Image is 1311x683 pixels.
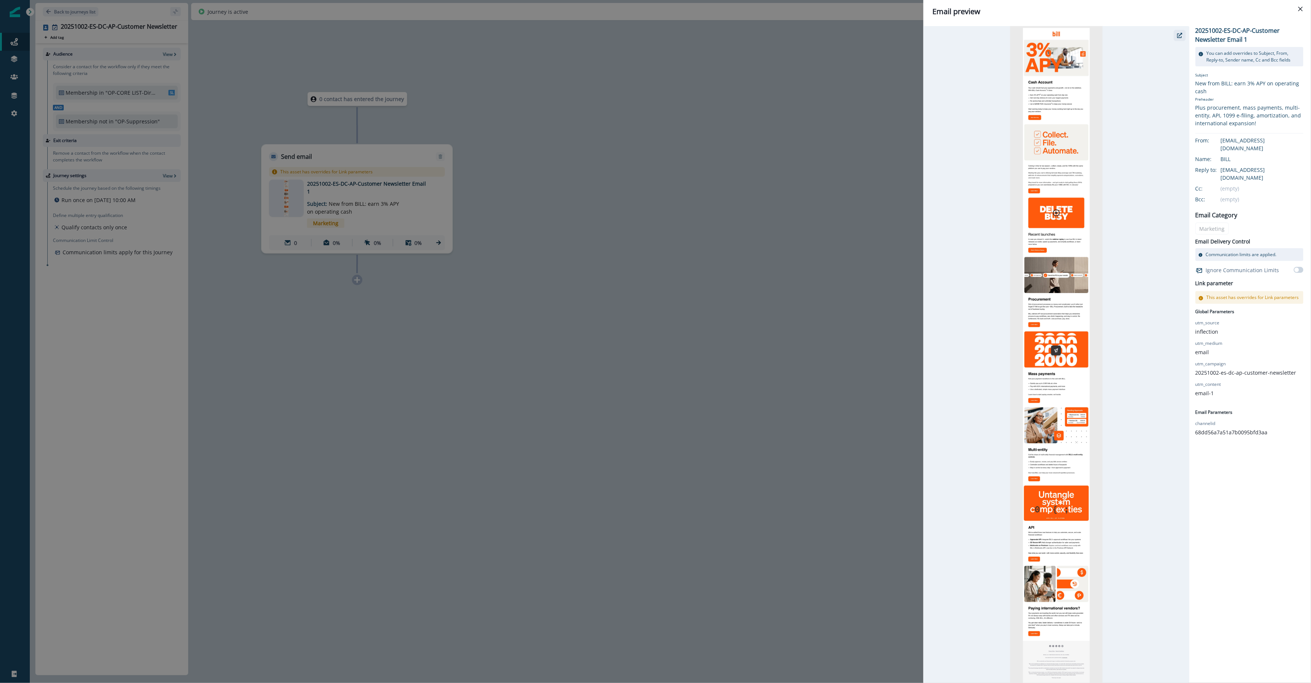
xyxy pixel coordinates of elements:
[1195,320,1220,326] p: utm_source
[1195,155,1233,163] div: Name:
[1195,348,1209,356] p: email
[1195,79,1304,95] div: New from BILL: earn 3% APY on operating cash
[1195,361,1226,367] p: utm_campaign
[1195,166,1233,174] div: Reply to:
[1195,26,1304,44] p: 20251002-ES-DC-AP-Customer Newsletter Email 1
[1195,185,1233,192] div: Cc:
[1221,195,1304,203] div: (empty)
[1195,407,1233,416] p: Email Parameters
[1207,50,1301,63] p: You can add overrides to Subject, From, Reply-to, Sender name, Cc and Bcc fields
[1195,104,1304,127] div: Plus procurement, mass payments, multi-entity, API, 1099 e-filing, amortization, and internationa...
[1010,26,1103,683] img: email asset unavailable
[1195,72,1304,79] p: Subject
[1195,136,1233,144] div: From:
[1195,381,1221,388] p: utm_content
[1221,136,1304,152] div: [EMAIL_ADDRESS][DOMAIN_NAME]
[1221,185,1304,192] div: (empty)
[1221,155,1304,163] div: BILL
[1195,279,1233,288] h2: Link parameter
[1195,95,1304,104] p: Preheader
[932,6,1302,17] div: Email preview
[1207,294,1299,301] p: This asset has overrides for Link parameters
[1195,195,1233,203] div: Bcc:
[1195,369,1296,377] p: 20251002-es-dc-ap-customer-newsletter
[1195,340,1223,347] p: utm_medium
[1195,420,1216,427] p: channelid
[1295,3,1307,15] button: Close
[1195,428,1268,436] p: 68dd56a7a51a7b0095bfd3aa
[1221,166,1304,182] div: [EMAIL_ADDRESS][DOMAIN_NAME]
[1195,328,1219,336] p: inflection
[1195,389,1214,397] p: email-1
[1195,307,1235,315] p: Global Parameters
